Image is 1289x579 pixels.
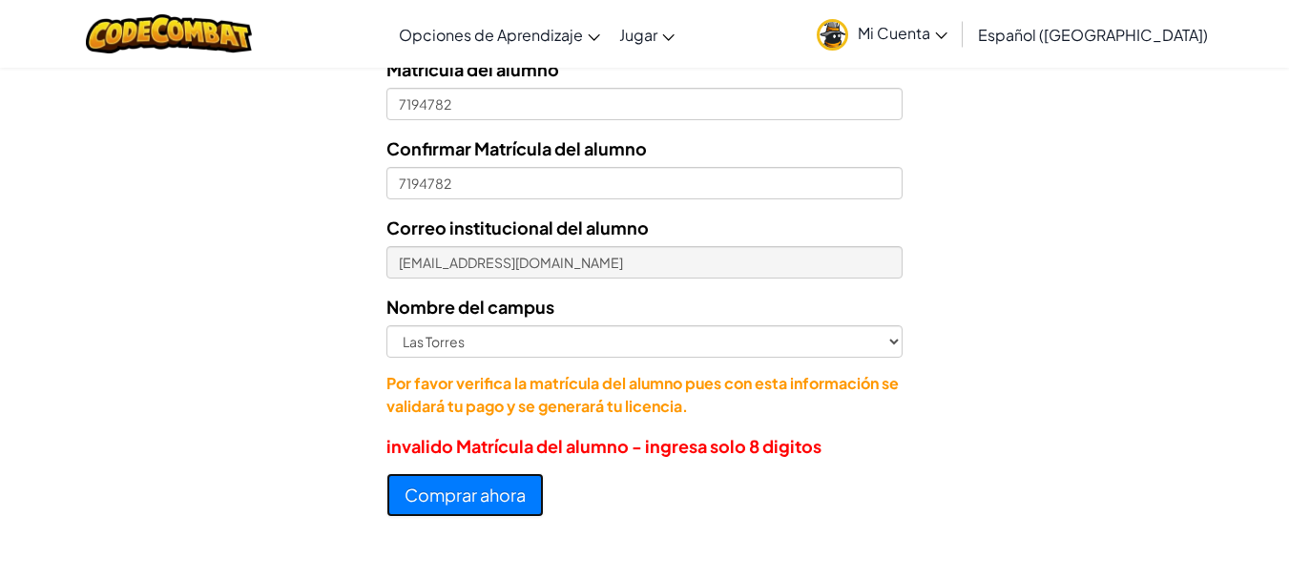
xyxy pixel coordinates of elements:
[858,23,947,43] span: Mi Cuenta
[619,25,657,45] span: Jugar
[978,25,1208,45] span: Español ([GEOGRAPHIC_DATA])
[386,134,647,162] label: Confirmar Matrícula del alumno
[968,9,1217,60] a: Español ([GEOGRAPHIC_DATA])
[817,19,848,51] img: avatar
[807,4,957,64] a: Mi Cuenta
[399,25,583,45] span: Opciones de Aprendizaje
[386,432,902,460] p: invalido Matrícula del alumno - ingresa solo 8 digitos
[389,9,610,60] a: Opciones de Aprendizaje
[386,293,554,321] label: Nombre del campus
[610,9,684,60] a: Jugar
[386,372,902,418] p: Por favor verifica la matrícula del alumno pues con esta información se validará tu pago y se gen...
[386,55,559,83] label: Matrícula del alumno
[386,214,649,241] label: Correo institucional del alumno
[386,473,544,517] button: Comprar ahora
[86,14,253,53] img: CodeCombat logo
